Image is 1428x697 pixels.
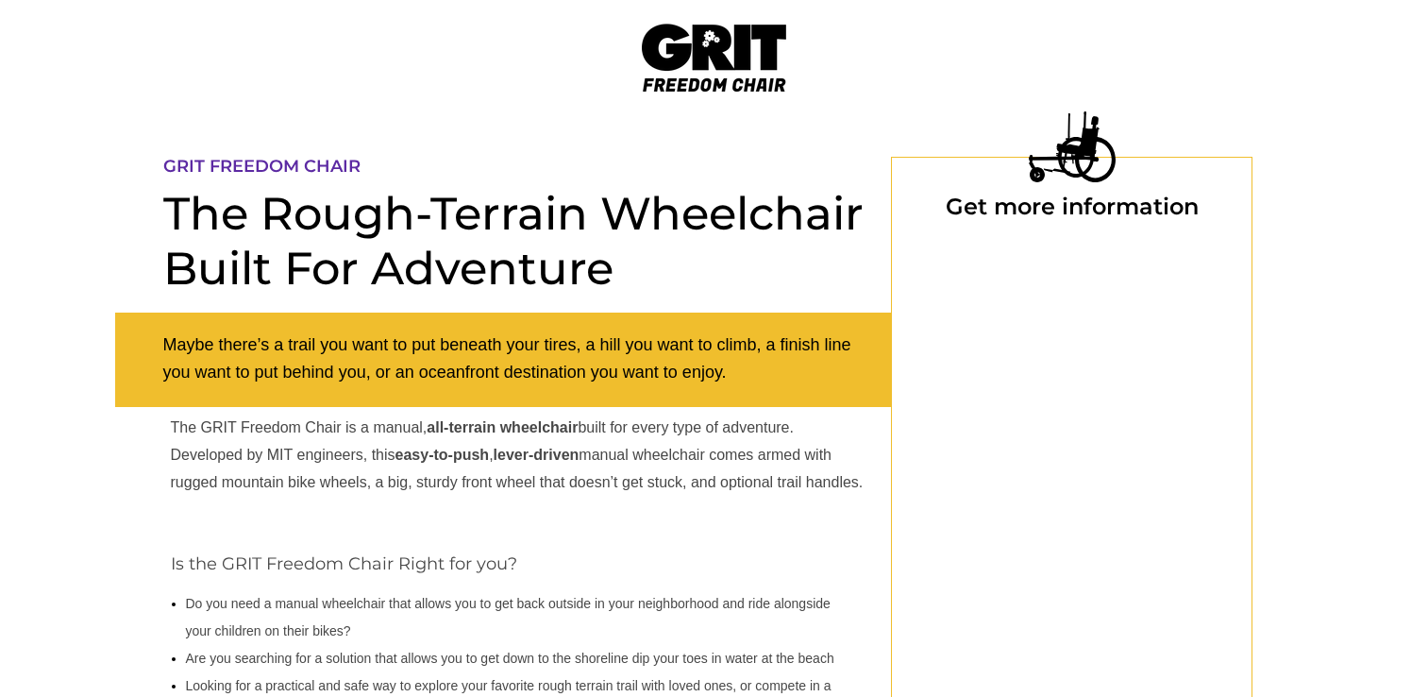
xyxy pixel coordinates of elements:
span: The Rough-Terrain Wheelchair Built For Adventure [163,186,864,296]
span: Are you searching for a solution that allows you to get down to the shoreline dip your toes in wa... [186,651,834,666]
strong: easy-to-push [395,447,490,463]
span: Is the GRIT Freedom Chair Right for you? [171,553,517,574]
span: Get more information [946,193,1199,220]
strong: all-terrain wheelchair [427,419,578,435]
span: The GRIT Freedom Chair is a manual, built for every type of adventure. Developed by MIT engineers... [171,419,864,490]
span: Maybe there’s a trail you want to put beneath your tires, a hill you want to climb, a finish line... [163,335,851,382]
span: GRIT FREEDOM CHAIR [163,156,361,177]
strong: lever-driven [494,447,580,463]
span: Do you need a manual wheelchair that allows you to get back outside in your neighborhood and ride... [186,596,831,638]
